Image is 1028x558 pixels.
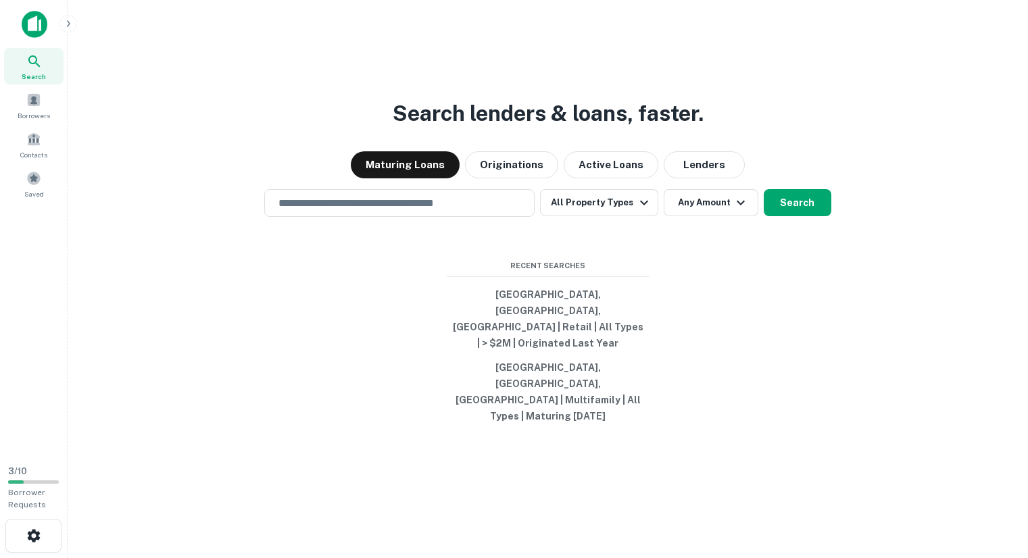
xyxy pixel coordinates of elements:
[664,151,745,178] button: Lenders
[8,466,27,476] span: 3 / 10
[18,110,50,121] span: Borrowers
[447,282,650,355] button: [GEOGRAPHIC_DATA], [GEOGRAPHIC_DATA], [GEOGRAPHIC_DATA] | Retail | All Types | > $2M | Originated...
[393,97,704,130] h3: Search lenders & loans, faster.
[540,189,658,216] button: All Property Types
[960,450,1028,515] iframe: Chat Widget
[764,189,831,216] button: Search
[447,260,650,272] span: Recent Searches
[24,188,44,199] span: Saved
[564,151,658,178] button: Active Loans
[4,87,64,124] a: Borrowers
[4,126,64,163] a: Contacts
[22,71,46,82] span: Search
[4,166,64,202] a: Saved
[351,151,460,178] button: Maturing Loans
[22,11,47,38] img: capitalize-icon.png
[20,149,47,160] span: Contacts
[447,355,650,428] button: [GEOGRAPHIC_DATA], [GEOGRAPHIC_DATA], [GEOGRAPHIC_DATA] | Multifamily | All Types | Maturing [DATE]
[4,48,64,84] a: Search
[664,189,758,216] button: Any Amount
[465,151,558,178] button: Originations
[8,488,46,509] span: Borrower Requests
